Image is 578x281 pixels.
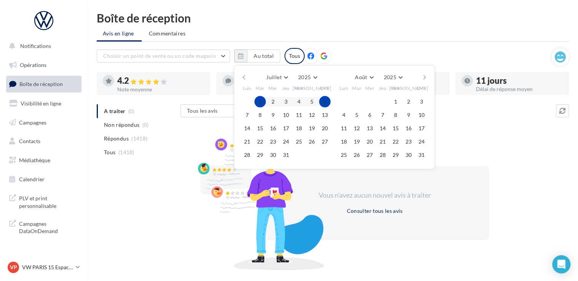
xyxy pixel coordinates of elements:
[266,74,281,80] span: Juillet
[19,81,63,87] span: Boîte de réception
[187,107,218,114] span: Tous les avis
[416,136,427,147] button: 24
[319,109,331,121] button: 13
[309,190,440,200] div: Vous n'avez aucun nouvel avis à traiter
[117,87,204,92] div: Note moyenne
[149,30,185,37] span: Commentaires
[390,109,401,121] button: 8
[377,149,388,161] button: 28
[284,48,305,64] div: Tous
[5,57,83,73] a: Opérations
[416,109,427,121] button: 10
[319,96,331,107] button: 6
[104,121,139,129] span: Non répondus
[389,85,428,91] span: [PERSON_NAME]
[254,149,266,161] button: 29
[254,109,266,121] button: 8
[117,77,204,85] div: 4.2
[5,171,83,187] a: Calendrier
[416,96,427,107] button: 3
[104,135,129,142] span: Répondus
[293,136,305,147] button: 25
[416,123,427,134] button: 17
[5,76,83,92] a: Boîte de réception
[5,38,80,54] button: Notifications
[306,123,318,134] button: 19
[241,123,253,134] button: 14
[5,190,83,212] a: PLV et print personnalisable
[364,149,375,161] button: 27
[263,72,291,83] button: Juillet
[118,149,134,155] span: (1418)
[380,72,405,83] button: 2025
[267,149,279,161] button: 30
[377,136,388,147] button: 21
[293,96,305,107] button: 4
[403,123,414,134] button: 16
[20,43,51,49] span: Notifications
[19,119,46,125] span: Campagnes
[343,206,406,216] button: Consulter tous les avis
[21,100,61,107] span: Visibilité en ligne
[352,72,376,83] button: Août
[5,115,83,131] a: Campagnes
[351,123,362,134] button: 12
[320,85,329,91] span: Dim
[390,149,401,161] button: 29
[293,109,305,121] button: 11
[243,85,251,91] span: Lun
[280,149,292,161] button: 31
[241,149,253,161] button: 28
[377,109,388,121] button: 7
[104,148,115,156] span: Tous
[295,72,320,83] button: 2025
[552,255,570,273] div: Open Intercom Messenger
[19,219,78,235] span: Campagnes DataOnDemand
[131,136,147,142] span: (1418)
[351,109,362,121] button: 5
[255,85,265,91] span: Mar
[390,123,401,134] button: 15
[338,123,350,134] button: 11
[390,96,401,107] button: 1
[97,49,230,62] button: Choisir un point de vente ou un code magasin
[19,193,78,209] span: PLV et print personnalisable
[403,109,414,121] button: 9
[416,149,427,161] button: 31
[340,85,348,91] span: Lun
[338,149,350,161] button: 25
[476,86,563,92] div: Délai de réponse moyen
[5,152,83,168] a: Médiathèque
[352,85,361,91] span: Mar
[267,96,279,107] button: 2
[6,260,81,275] a: VP VW PARIS 15 Espace Suffren
[364,109,375,121] button: 6
[280,136,292,147] button: 24
[306,136,318,147] button: 26
[379,85,386,91] span: Jeu
[234,49,280,62] button: Au total
[5,96,83,112] a: Visibilité en ligne
[254,123,266,134] button: 15
[293,123,305,134] button: 18
[19,176,45,182] span: Calendrier
[247,49,280,62] button: Au total
[267,136,279,147] button: 23
[351,149,362,161] button: 26
[280,96,292,107] button: 3
[268,85,278,91] span: Mer
[22,263,73,271] p: VW PARIS 15 Espace Suffren
[319,136,331,147] button: 27
[5,216,83,238] a: Campagnes DataOnDemand
[319,123,331,134] button: 20
[306,96,318,107] button: 5
[403,96,414,107] button: 2
[280,109,292,121] button: 10
[10,263,17,271] span: VP
[377,123,388,134] button: 14
[254,96,266,107] button: 1
[365,85,374,91] span: Mer
[417,85,426,91] span: Dim
[20,62,46,68] span: Opérations
[298,74,311,80] span: 2025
